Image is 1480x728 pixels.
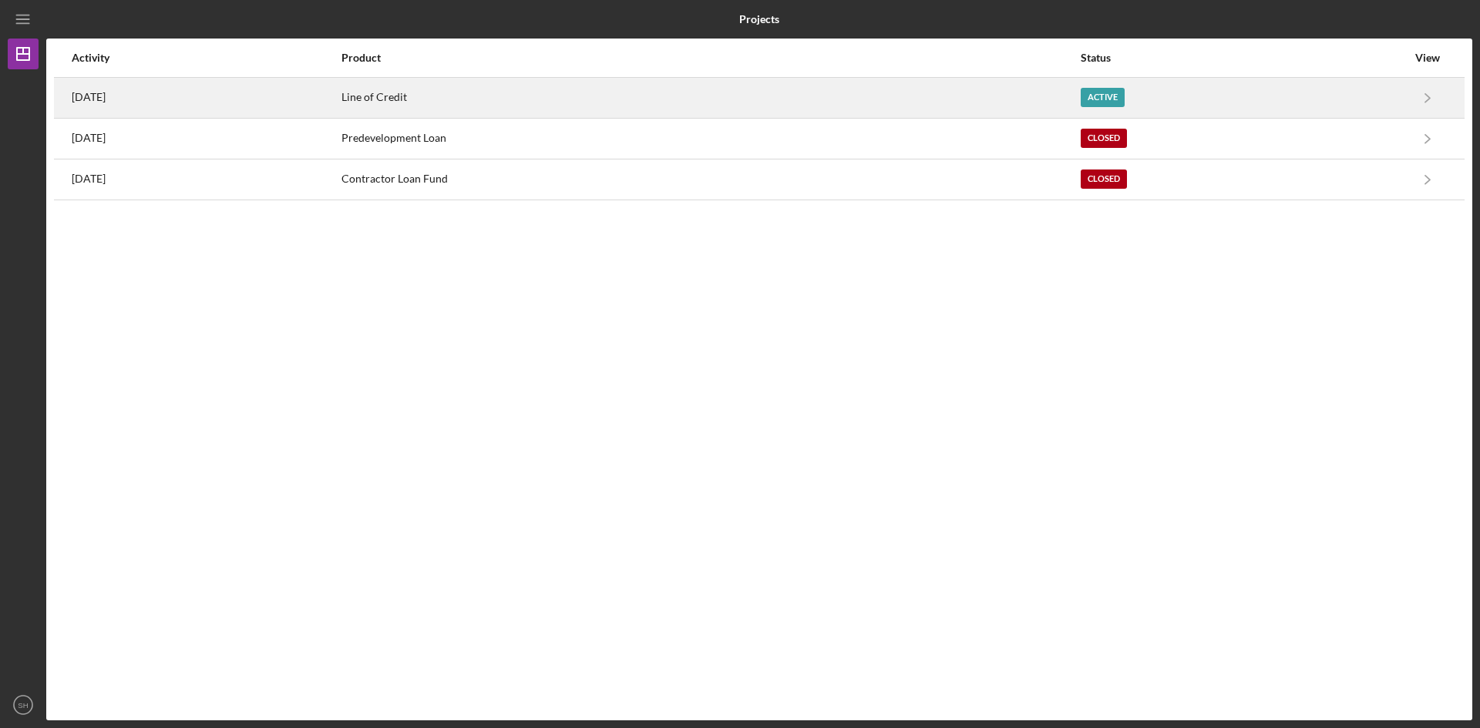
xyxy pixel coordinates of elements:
div: Closed [1081,169,1127,189]
time: 2023-08-16 22:04 [72,173,106,185]
div: Product [341,52,1080,64]
text: SH [18,701,28,710]
div: Contractor Loan Fund [341,160,1080,199]
div: Active [1081,88,1125,107]
time: 2025-09-04 18:20 [72,91,106,103]
div: Line of Credit [341,79,1080,117]
button: SH [8,689,39,720]
div: Predevelopment Loan [341,119,1080,158]
div: Activity [72,52,340,64]
div: Closed [1081,129,1127,148]
div: View [1408,52,1447,64]
div: Status [1081,52,1407,64]
b: Projects [739,13,779,25]
time: 2023-09-01 16:56 [72,132,106,144]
